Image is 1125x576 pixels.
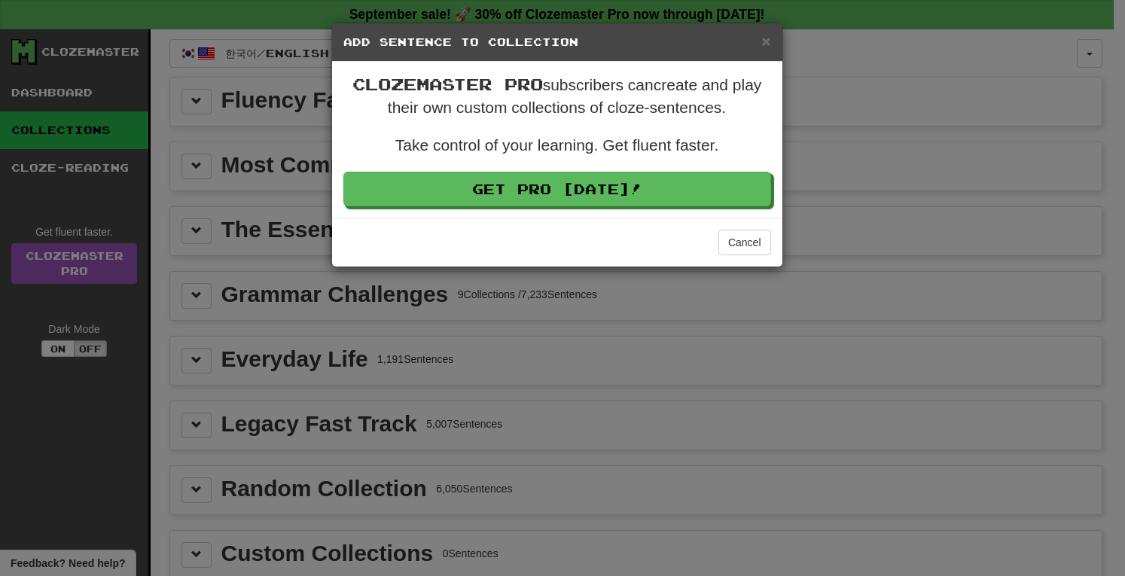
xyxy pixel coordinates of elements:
a: Get Pro [DATE]! [343,172,771,206]
span: × [761,32,770,50]
p: subscribers can create and play their own custom collections of cloze-sentences. [343,73,771,119]
button: Close [761,33,770,49]
p: Take control of your learning. Get fluent faster. [343,134,771,157]
span: Clozemaster Pro [352,75,543,93]
button: Cancel [718,230,771,255]
h5: Add Sentence to Collection [343,35,771,50]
